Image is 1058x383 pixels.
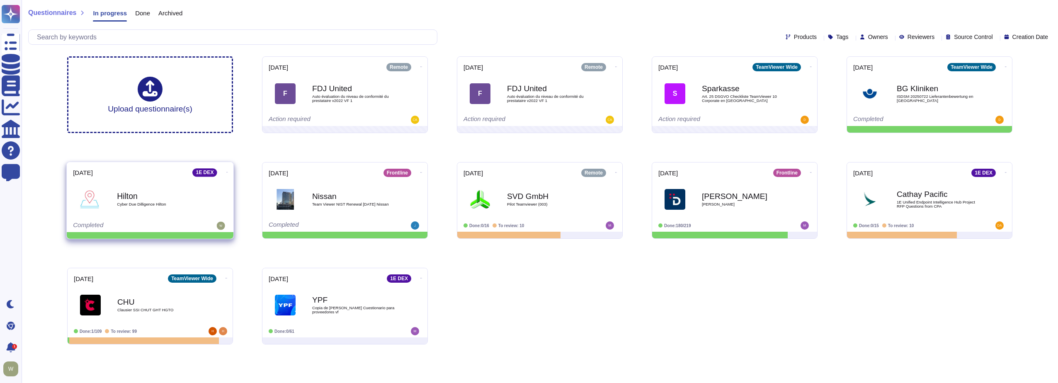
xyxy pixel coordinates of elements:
[386,63,411,71] div: Remote
[411,116,419,124] img: user
[897,95,980,102] span: ISDSM 20250722 Lieferantenbewertung en [GEOGRAPHIC_DATA]
[80,295,101,315] img: Logo
[581,169,606,177] div: Remote
[312,192,395,200] b: Nissan
[463,170,483,176] span: [DATE]
[995,116,1004,124] img: user
[411,221,419,230] img: user
[3,361,18,376] img: user
[73,170,93,176] span: [DATE]
[702,85,785,92] b: Sparkasse
[269,170,288,176] span: [DATE]
[853,64,873,70] span: [DATE]
[971,169,996,177] div: 1E DEX
[117,298,200,306] b: CHU
[312,85,395,92] b: FDJ United
[269,221,370,230] div: Completed
[269,64,288,70] span: [DATE]
[801,221,809,230] img: user
[581,63,606,71] div: Remote
[853,116,955,124] div: Completed
[269,276,288,282] span: [DATE]
[93,10,127,16] span: In progress
[897,190,980,198] b: Cathay Pacific
[217,222,225,230] img: user
[469,223,489,228] span: Done: 0/16
[275,83,296,104] div: F
[387,274,411,283] div: 1E DEX
[664,223,691,228] span: Done: 180/219
[463,116,565,124] div: Action required
[108,77,192,113] div: Upload questionnaire(s)
[117,308,200,312] span: Clausier SSI CHUT GHT HGTO
[2,360,24,378] button: user
[12,344,17,349] div: 1
[117,192,201,200] b: Hilton
[312,95,395,102] span: Auto évaluation du niveau de conformité du prestataire v2022 VF 1
[859,189,880,210] img: Logo
[411,327,419,335] img: user
[665,83,685,104] div: S
[1012,34,1048,40] span: Creation Date
[606,221,614,230] img: user
[859,223,879,228] span: Done: 0/15
[275,295,296,315] img: Logo
[658,116,760,124] div: Action required
[702,202,785,206] span: [PERSON_NAME]
[33,30,437,44] input: Search by keywords
[80,329,102,334] span: Done: 1/109
[269,116,370,124] div: Action required
[665,189,685,210] img: Logo
[836,34,849,40] span: Tags
[74,276,93,282] span: [DATE]
[312,306,395,314] span: Copia de [PERSON_NAME] Cuestionario para proveedores vf
[73,222,176,230] div: Completed
[702,192,785,200] b: [PERSON_NAME]
[312,202,395,206] span: Team Viewer NIST Renewal [DATE] Nissan
[312,296,395,304] b: YPF
[897,85,980,92] b: BG Kliniken
[658,64,678,70] span: [DATE]
[117,202,201,206] span: Cyber Due Dilligence Hilton
[947,63,996,71] div: TeamViewer Wide
[219,327,227,335] img: user
[28,10,76,16] span: Questionnaires
[463,64,483,70] span: [DATE]
[773,169,801,177] div: Frontline
[658,170,678,176] span: [DATE]
[274,329,294,334] span: Done: 0/61
[507,202,590,206] span: Pilot Teamviewer (003)
[79,189,100,210] img: Logo
[111,329,137,334] span: To review: 99
[135,10,150,16] span: Done
[868,34,888,40] span: Owners
[606,116,614,124] img: user
[752,63,801,71] div: TeamViewer Wide
[507,95,590,102] span: Auto évaluation du niveau de conformité du prestataire v2022 VF 1
[275,189,296,210] img: Logo
[908,34,934,40] span: Reviewers
[507,192,590,200] b: SVD GmbH
[383,169,411,177] div: Frontline
[702,95,785,102] span: Art. 25 DSGVO Checkliste TeamViewer 10 Corporate en [GEOGRAPHIC_DATA]
[168,274,216,283] div: TeamViewer Wide
[853,170,873,176] span: [DATE]
[897,200,980,208] span: 1E Unified Endpoint Intelligence Hub Project RFP Questions from CPA
[470,83,490,104] div: F
[801,116,809,124] img: user
[158,10,182,16] span: Archived
[888,223,914,228] span: To review: 10
[507,85,590,92] b: FDJ United
[209,327,217,335] img: user
[954,34,992,40] span: Source Control
[794,34,817,40] span: Products
[498,223,524,228] span: To review: 10
[192,168,217,177] div: 1E DEX
[859,83,880,104] img: Logo
[470,189,490,210] img: Logo
[995,221,1004,230] img: user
